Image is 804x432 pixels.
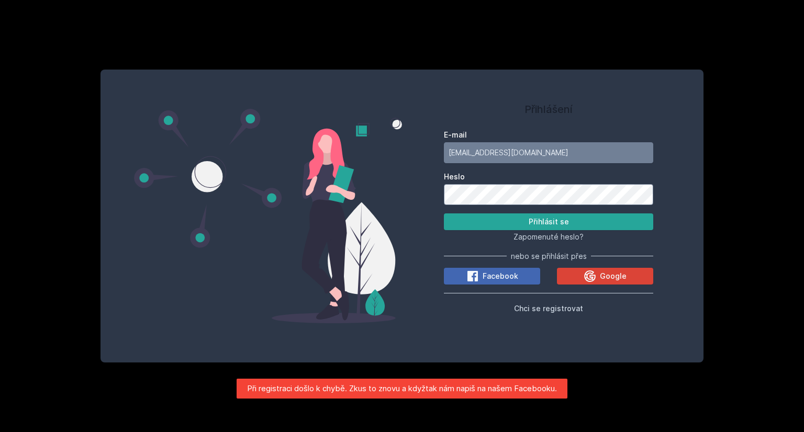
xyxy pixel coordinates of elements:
[444,268,540,285] button: Facebook
[557,268,653,285] button: Google
[237,379,567,399] div: Při registraci došlo k chybě. Zkus to znovu a kdyžtak nám napiš na našem Facebooku.
[444,130,653,140] label: E-mail
[511,251,587,262] span: nebo se přihlásit přes
[483,271,518,281] span: Facebook
[444,172,653,182] label: Heslo
[514,302,583,314] button: Chci se registrovat
[513,232,584,241] span: Zapomenuté heslo?
[444,213,653,230] button: Přihlásit se
[600,271,627,281] span: Google
[444,101,653,117] h1: Přihlášení
[444,142,653,163] input: Tvoje e-mailová adresa
[514,304,583,313] span: Chci se registrovat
